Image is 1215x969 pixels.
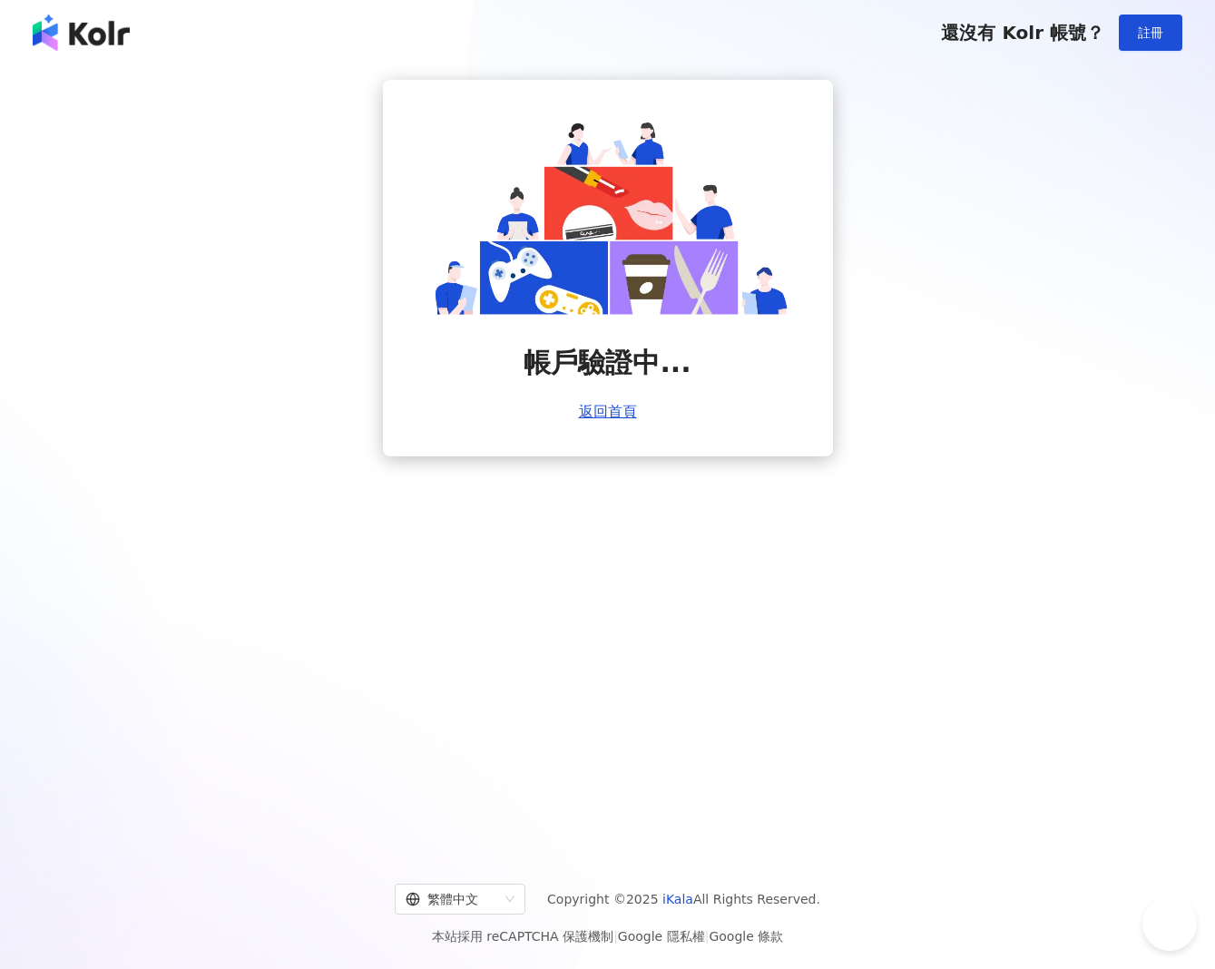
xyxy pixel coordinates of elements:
[426,116,789,315] img: account is verifying
[618,929,705,944] a: Google 隱私權
[1138,25,1163,40] span: 註冊
[613,929,618,944] span: |
[406,885,498,914] div: 繁體中文
[547,888,820,910] span: Copyright © 2025 All Rights Reserved.
[432,925,783,947] span: 本站採用 reCAPTCHA 保護機制
[1119,15,1182,51] button: 註冊
[33,15,130,51] img: logo
[579,404,637,420] a: 返回首頁
[709,929,783,944] a: Google 條款
[705,929,710,944] span: |
[662,892,693,906] a: iKala
[941,22,1104,44] span: 還沒有 Kolr 帳號？
[1142,896,1197,951] iframe: Help Scout Beacon - Open
[524,344,691,382] span: 帳戶驗證中...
